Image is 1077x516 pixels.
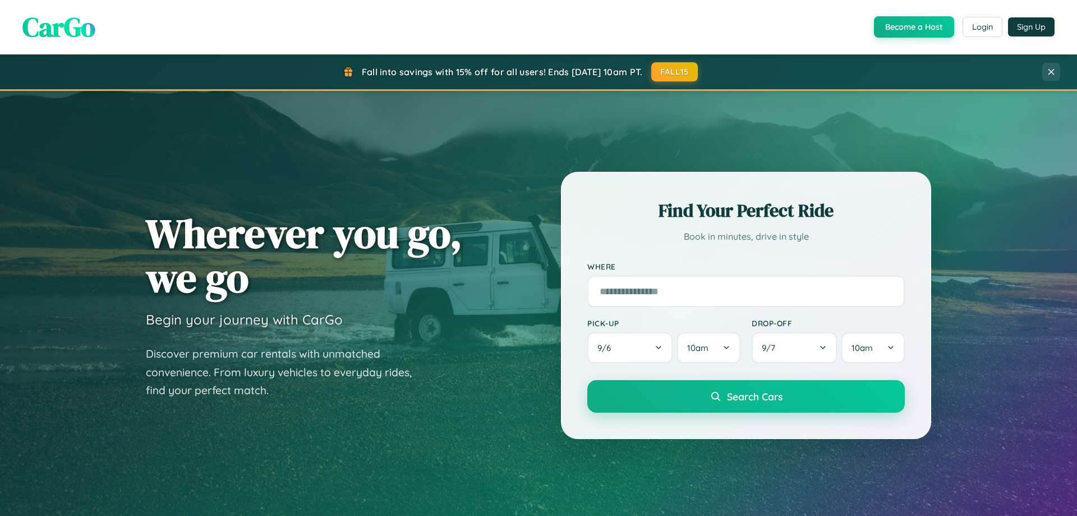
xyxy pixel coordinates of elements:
[146,345,426,400] p: Discover premium car rentals with unmatched convenience. From luxury vehicles to everyday rides, ...
[587,332,673,363] button: 9/6
[597,343,616,353] span: 9 / 6
[587,318,740,328] label: Pick-up
[752,332,837,363] button: 9/7
[587,262,905,271] label: Where
[1008,17,1055,36] button: Sign Up
[841,332,905,363] button: 10am
[874,16,954,38] button: Become a Host
[22,8,95,45] span: CarGo
[587,380,905,413] button: Search Cars
[727,390,783,403] span: Search Cars
[146,211,462,300] h1: Wherever you go, we go
[587,198,905,223] h2: Find Your Perfect Ride
[146,311,343,328] h3: Begin your journey with CarGo
[651,62,698,81] button: FALL15
[852,343,873,353] span: 10am
[687,343,708,353] span: 10am
[752,318,905,328] label: Drop-off
[762,343,781,353] span: 9 / 7
[677,332,740,363] button: 10am
[587,229,905,245] p: Book in minutes, drive in style
[362,66,643,77] span: Fall into savings with 15% off for all users! Ends [DATE] 10am PT.
[963,17,1002,37] button: Login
